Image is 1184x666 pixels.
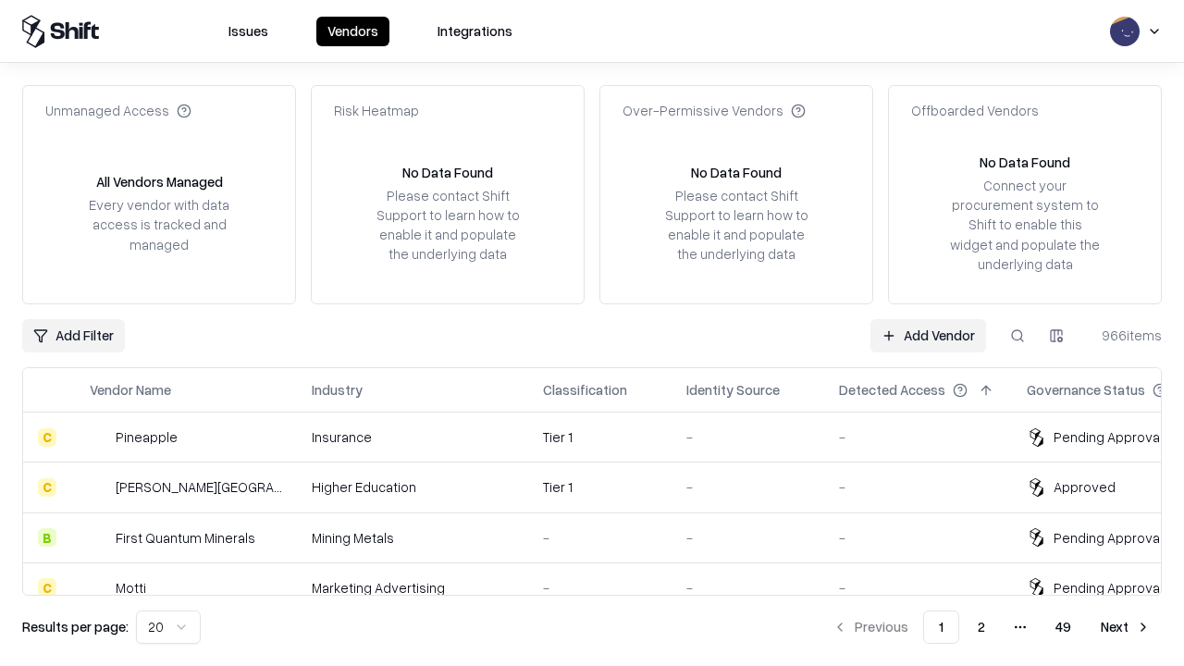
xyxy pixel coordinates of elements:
[312,578,513,598] div: Marketing Advertising
[948,176,1102,274] div: Connect your procurement system to Shift to enable this widget and populate the underlying data
[426,17,524,46] button: Integrations
[543,427,657,447] div: Tier 1
[1088,326,1162,345] div: 966 items
[45,101,191,120] div: Unmanaged Access
[38,428,56,447] div: C
[686,427,809,447] div: -
[116,578,146,598] div: Motti
[923,610,959,644] button: 1
[90,478,108,497] img: Reichman University
[686,380,780,400] div: Identity Source
[839,528,997,548] div: -
[911,101,1039,120] div: Offboarded Vendors
[312,380,363,400] div: Industry
[686,477,809,497] div: -
[90,380,171,400] div: Vendor Name
[623,101,806,120] div: Over-Permissive Vendors
[312,477,513,497] div: Higher Education
[312,427,513,447] div: Insurance
[543,380,627,400] div: Classification
[1054,477,1116,497] div: Approved
[90,528,108,547] img: First Quantum Minerals
[1054,578,1163,598] div: Pending Approval
[686,578,809,598] div: -
[1027,380,1145,400] div: Governance Status
[334,101,419,120] div: Risk Heatmap
[660,186,813,265] div: Please contact Shift Support to learn how to enable it and populate the underlying data
[691,163,782,182] div: No Data Found
[839,477,997,497] div: -
[371,186,524,265] div: Please contact Shift Support to learn how to enable it and populate the underlying data
[116,477,282,497] div: [PERSON_NAME][GEOGRAPHIC_DATA]
[90,428,108,447] img: Pineapple
[1054,427,1163,447] div: Pending Approval
[980,153,1070,172] div: No Data Found
[543,578,657,598] div: -
[116,427,178,447] div: Pineapple
[38,528,56,547] div: B
[543,528,657,548] div: -
[1054,528,1163,548] div: Pending Approval
[38,578,56,597] div: C
[90,578,108,597] img: Motti
[22,617,129,636] p: Results per page:
[1041,610,1086,644] button: 49
[1090,610,1162,644] button: Next
[82,195,236,253] div: Every vendor with data access is tracked and managed
[402,163,493,182] div: No Data Found
[839,427,997,447] div: -
[686,528,809,548] div: -
[839,380,945,400] div: Detected Access
[870,319,986,352] a: Add Vendor
[217,17,279,46] button: Issues
[316,17,389,46] button: Vendors
[839,578,997,598] div: -
[116,528,255,548] div: First Quantum Minerals
[963,610,1000,644] button: 2
[22,319,125,352] button: Add Filter
[543,477,657,497] div: Tier 1
[96,172,223,191] div: All Vendors Managed
[38,478,56,497] div: C
[312,528,513,548] div: Mining Metals
[821,610,1162,644] nav: pagination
